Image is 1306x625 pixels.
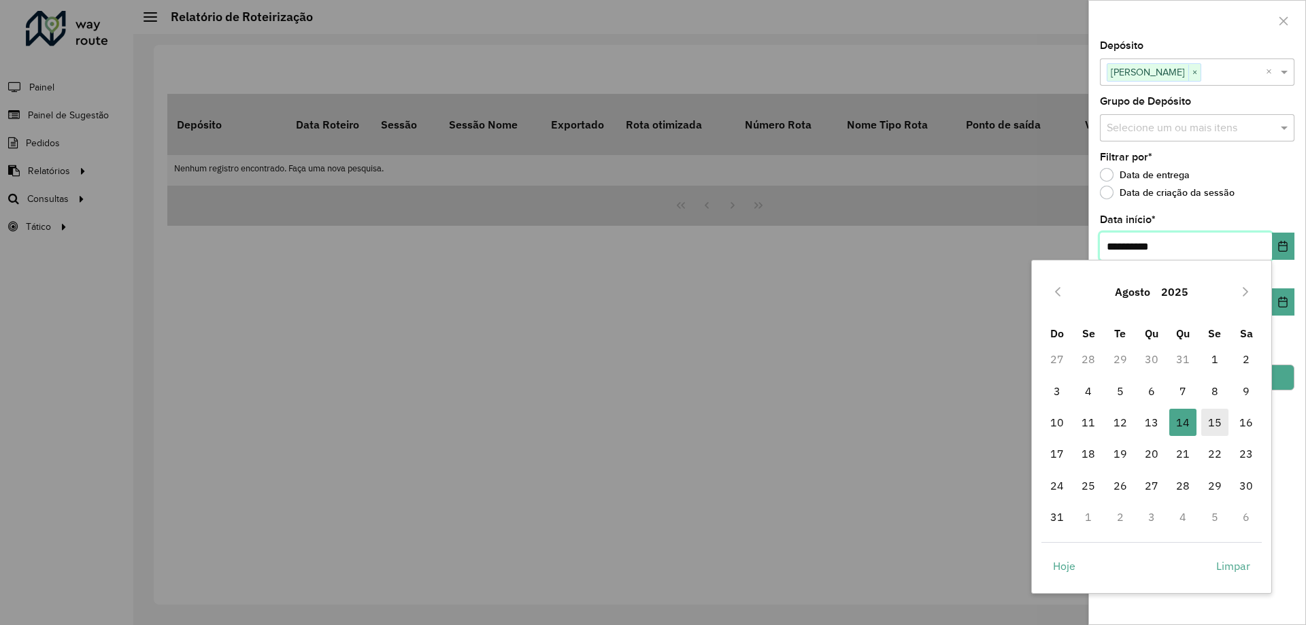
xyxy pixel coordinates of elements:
[1176,326,1190,340] span: Qu
[1050,326,1064,340] span: Do
[1136,375,1167,407] td: 6
[1233,440,1260,467] span: 23
[1199,375,1230,407] td: 8
[1104,343,1135,375] td: 29
[1100,186,1235,199] label: Data de criação da sessão
[1043,440,1071,467] span: 17
[1208,326,1221,340] span: Se
[1169,440,1196,467] span: 21
[1073,501,1104,533] td: 1
[1167,407,1199,438] td: 14
[1167,343,1199,375] td: 31
[1041,375,1073,407] td: 3
[1104,375,1135,407] td: 5
[1073,438,1104,469] td: 18
[1266,64,1277,80] span: Clear all
[1053,558,1075,574] span: Hoje
[1043,409,1071,436] span: 10
[1136,407,1167,438] td: 13
[1107,440,1134,467] span: 19
[1041,343,1073,375] td: 27
[1233,345,1260,373] span: 2
[1205,552,1262,579] button: Limpar
[1216,558,1250,574] span: Limpar
[1199,343,1230,375] td: 1
[1167,438,1199,469] td: 21
[1041,438,1073,469] td: 17
[1107,409,1134,436] span: 12
[1136,438,1167,469] td: 20
[1230,470,1262,501] td: 30
[1043,503,1071,530] span: 31
[1136,470,1167,501] td: 27
[1075,472,1102,499] span: 25
[1100,212,1156,228] label: Data início
[1230,343,1262,375] td: 2
[1235,281,1256,303] button: Next Month
[1047,281,1069,303] button: Previous Month
[1107,472,1134,499] span: 26
[1169,409,1196,436] span: 14
[1201,409,1228,436] span: 15
[1136,501,1167,533] td: 3
[1100,93,1191,109] label: Grupo de Depósito
[1043,472,1071,499] span: 24
[1073,343,1104,375] td: 28
[1272,288,1294,316] button: Choose Date
[1138,377,1165,405] span: 6
[1114,326,1126,340] span: Te
[1100,149,1152,165] label: Filtrar por
[1169,377,1196,405] span: 7
[1156,275,1194,308] button: Choose Year
[1167,501,1199,533] td: 4
[1167,470,1199,501] td: 28
[1136,343,1167,375] td: 30
[1272,233,1294,260] button: Choose Date
[1233,377,1260,405] span: 9
[1100,168,1190,182] label: Data de entrega
[1230,501,1262,533] td: 6
[1073,407,1104,438] td: 11
[1233,472,1260,499] span: 30
[1145,326,1158,340] span: Qu
[1230,375,1262,407] td: 9
[1041,470,1073,501] td: 24
[1104,501,1135,533] td: 2
[1199,407,1230,438] td: 15
[1233,409,1260,436] span: 16
[1107,64,1188,80] span: [PERSON_NAME]
[1100,37,1143,54] label: Depósito
[1199,438,1230,469] td: 22
[1073,470,1104,501] td: 25
[1201,377,1228,405] span: 8
[1230,438,1262,469] td: 23
[1199,501,1230,533] td: 5
[1230,407,1262,438] td: 16
[1107,377,1134,405] span: 5
[1138,472,1165,499] span: 27
[1201,440,1228,467] span: 22
[1041,407,1073,438] td: 10
[1082,326,1095,340] span: Se
[1075,409,1102,436] span: 11
[1138,409,1165,436] span: 13
[1199,470,1230,501] td: 29
[1041,501,1073,533] td: 31
[1169,472,1196,499] span: 28
[1041,552,1087,579] button: Hoje
[1240,326,1253,340] span: Sa
[1073,375,1104,407] td: 4
[1031,260,1272,594] div: Choose Date
[1075,440,1102,467] span: 18
[1043,377,1071,405] span: 3
[1138,440,1165,467] span: 20
[1104,407,1135,438] td: 12
[1201,472,1228,499] span: 29
[1075,377,1102,405] span: 4
[1104,438,1135,469] td: 19
[1109,275,1156,308] button: Choose Month
[1104,470,1135,501] td: 26
[1167,375,1199,407] td: 7
[1188,65,1201,81] span: ×
[1201,345,1228,373] span: 1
